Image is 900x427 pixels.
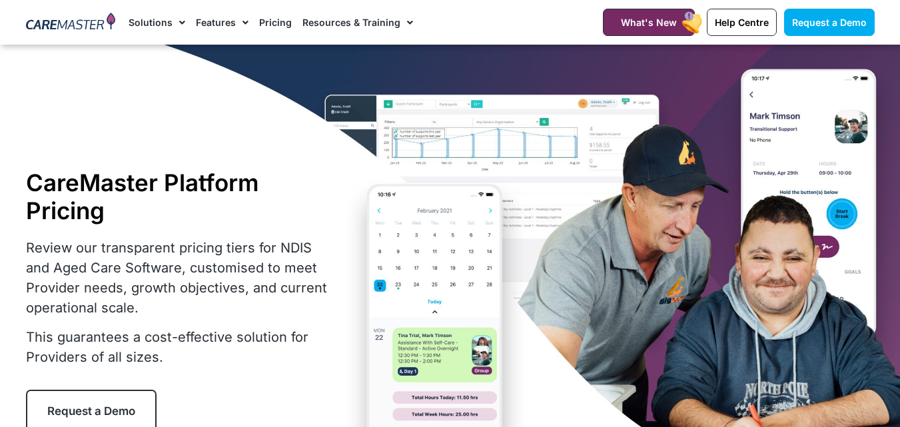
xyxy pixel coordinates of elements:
[47,404,135,418] span: Request a Demo
[707,9,777,36] a: Help Centre
[784,9,875,36] a: Request a Demo
[603,9,695,36] a: What's New
[621,17,677,28] span: What's New
[792,17,867,28] span: Request a Demo
[26,169,329,224] h1: CareMaster Platform Pricing
[715,17,769,28] span: Help Centre
[26,327,329,367] p: This guarantees a cost-effective solution for Providers of all sizes.
[26,238,329,318] p: Review our transparent pricing tiers for NDIS and Aged Care Software, customised to meet Provider...
[26,13,116,33] img: CareMaster Logo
